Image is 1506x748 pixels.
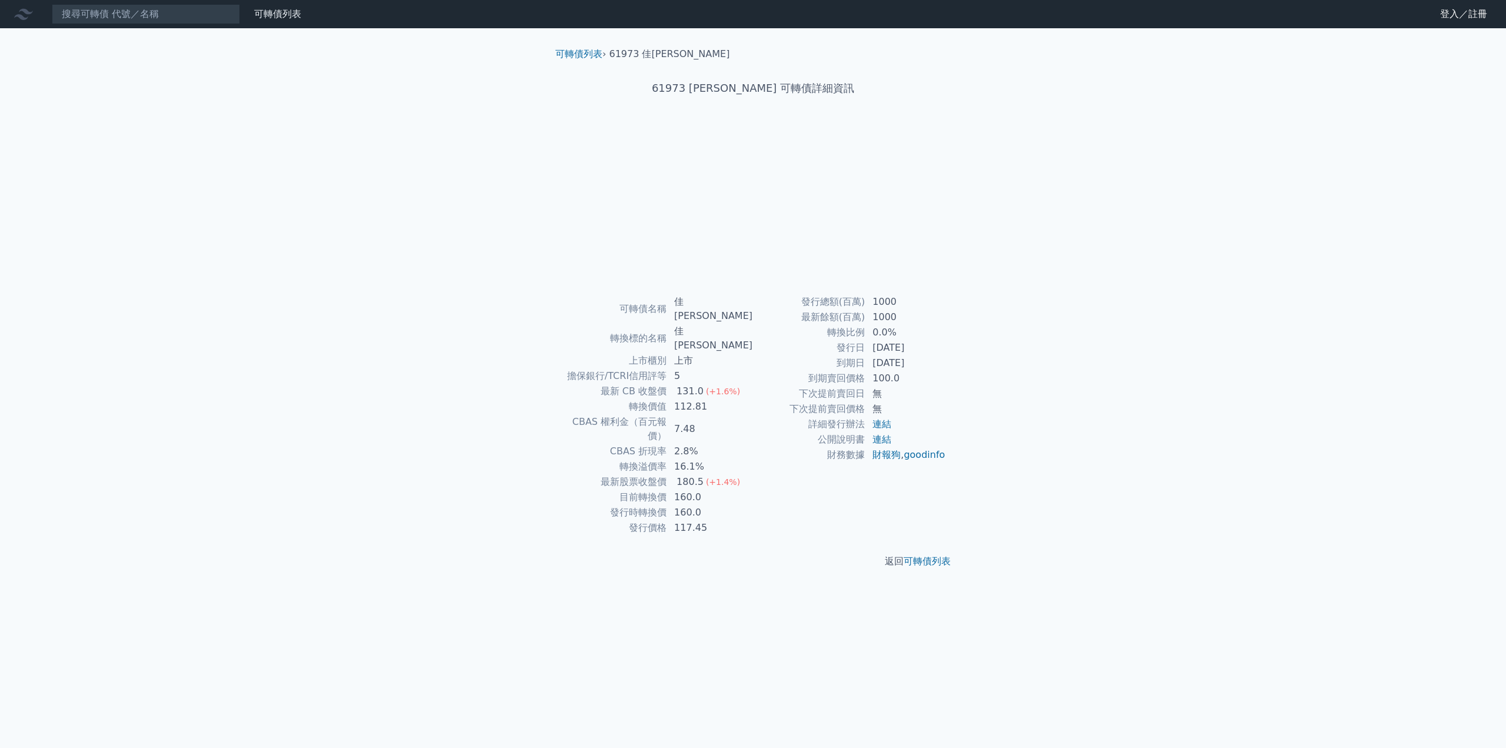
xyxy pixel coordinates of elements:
[667,459,753,474] td: 16.1%
[865,386,946,401] td: 無
[667,353,753,368] td: 上市
[872,434,891,445] a: 連結
[667,490,753,505] td: 160.0
[254,8,301,19] a: 可轉債列表
[904,556,951,567] a: 可轉債列表
[753,447,865,463] td: 財務數據
[865,371,946,386] td: 100.0
[865,325,946,340] td: 0.0%
[555,47,606,61] li: ›
[667,294,753,324] td: 佳[PERSON_NAME]
[753,310,865,325] td: 最新餘額(百萬)
[546,554,960,569] p: 返回
[753,401,865,417] td: 下次提前賣回價格
[753,294,865,310] td: 發行總額(百萬)
[609,47,730,61] li: 61973 佳[PERSON_NAME]
[753,386,865,401] td: 下次提前賣回日
[753,417,865,432] td: 詳細發行辦法
[560,414,667,444] td: CBAS 權利金（百元報價）
[872,418,891,430] a: 連結
[865,310,946,325] td: 1000
[753,432,865,447] td: 公開說明書
[555,48,602,59] a: 可轉債列表
[674,384,706,398] div: 131.0
[1431,5,1497,24] a: 登入／註冊
[560,294,667,324] td: 可轉債名稱
[865,447,946,463] td: ,
[560,353,667,368] td: 上市櫃別
[667,505,753,520] td: 160.0
[865,401,946,417] td: 無
[865,340,946,355] td: [DATE]
[753,340,865,355] td: 發行日
[706,477,740,487] span: (+1.4%)
[52,4,240,24] input: 搜尋可轉債 代號／名稱
[667,444,753,459] td: 2.8%
[560,474,667,490] td: 最新股票收盤價
[560,459,667,474] td: 轉換溢價率
[904,449,945,460] a: goodinfo
[560,384,667,399] td: 最新 CB 收盤價
[706,387,740,396] span: (+1.6%)
[667,324,753,353] td: 佳[PERSON_NAME]
[865,355,946,371] td: [DATE]
[865,294,946,310] td: 1000
[560,490,667,505] td: 目前轉換價
[546,80,960,97] h1: 61973 [PERSON_NAME] 可轉債詳細資訊
[560,505,667,520] td: 發行時轉換價
[753,355,865,371] td: 到期日
[560,324,667,353] td: 轉換標的名稱
[674,475,706,489] div: 180.5
[667,399,753,414] td: 112.81
[560,444,667,459] td: CBAS 折現率
[753,371,865,386] td: 到期賣回價格
[667,520,753,536] td: 117.45
[560,399,667,414] td: 轉換價值
[872,449,901,460] a: 財報狗
[560,368,667,384] td: 擔保銀行/TCRI信用評等
[667,368,753,384] td: 5
[753,325,865,340] td: 轉換比例
[560,520,667,536] td: 發行價格
[667,414,753,444] td: 7.48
